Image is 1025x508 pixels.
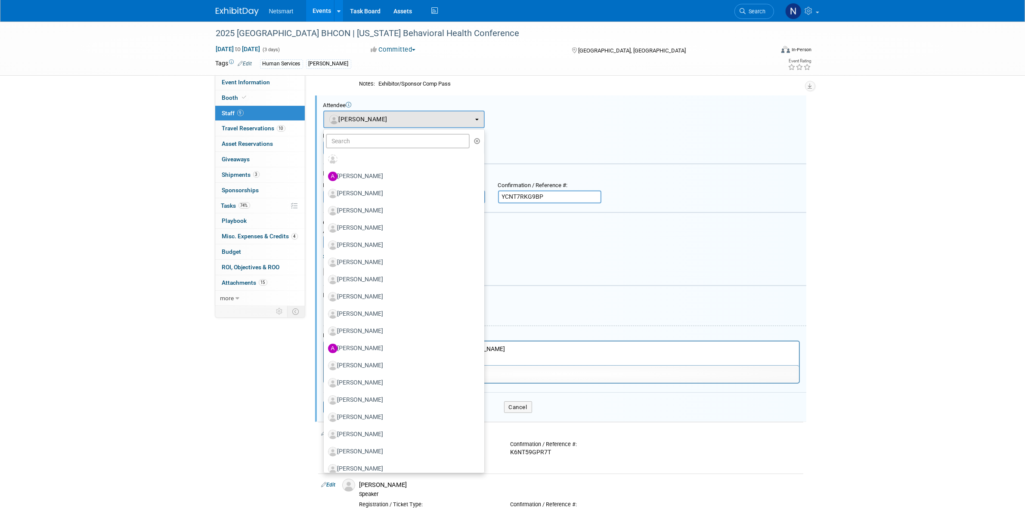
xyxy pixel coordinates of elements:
[328,413,338,422] img: Associate-Profile-5.png
[215,167,305,182] a: Shipments3
[222,217,247,224] span: Playbook
[215,275,305,290] a: Attachments15
[328,223,338,233] img: Associate-Profile-5.png
[323,332,800,339] div: Notes
[788,59,811,63] div: Event Rating
[368,45,419,54] button: Committed
[322,430,336,436] a: Edit
[328,430,338,439] img: Associate-Profile-5.png
[329,116,388,123] span: [PERSON_NAME]
[328,169,476,183] label: [PERSON_NAME]
[511,501,649,508] div: Confirmation / Reference #:
[328,292,338,302] img: Associate-Profile-5.png
[222,264,280,271] span: ROI, Objectives & ROO
[328,221,476,235] label: [PERSON_NAME]
[215,291,305,306] a: more
[222,125,285,132] span: Travel Reservations
[328,342,476,355] label: [PERSON_NAME]
[222,279,267,286] span: Attachments
[359,501,498,508] div: Registration / Ticket Type:
[215,229,305,244] a: Misc. Expenses & Credits4
[578,47,686,54] span: [GEOGRAPHIC_DATA], [GEOGRAPHIC_DATA]
[359,491,800,498] div: Speaker
[342,479,355,492] img: Associate-Profile-5.png
[291,233,298,240] span: 4
[222,171,260,178] span: Shipments
[323,111,485,128] button: [PERSON_NAME]
[328,187,476,200] label: [PERSON_NAME]
[215,152,305,167] a: Giveaways
[222,233,298,240] span: Misc. Expenses & Credits
[781,46,790,53] img: Format-Inperson.png
[328,258,338,267] img: Associate-Profile-5.png
[498,182,601,189] div: Confirmation / Reference #:
[216,59,252,69] td: Tags
[222,94,248,101] span: Booth
[328,361,338,370] img: Associate-Profile-5.png
[259,279,267,286] span: 15
[328,309,338,319] img: Associate-Profile-5.png
[215,198,305,213] a: Tasks74%
[215,260,305,275] a: ROI, Objectives & ROO
[238,61,252,67] a: Edit
[323,219,806,227] div: Cost:
[323,170,806,178] div: Registration / Ticket Info (optional)
[359,481,800,489] div: [PERSON_NAME]
[429,132,540,140] div: Attendance Format
[328,462,476,476] label: [PERSON_NAME]
[328,256,476,269] label: [PERSON_NAME]
[215,183,305,198] a: Sponsorships
[253,171,260,178] span: 3
[785,3,802,19] img: Nina Finn
[273,306,288,317] td: Personalize Event Tab Strip
[323,102,806,109] div: Attendee
[222,248,242,255] span: Budget
[222,187,259,194] span: Sponsorships
[221,202,250,209] span: Tasks
[213,26,761,41] div: 2025 [GEOGRAPHIC_DATA] BHCON | [US_STATE] Behavioral Health Conference
[328,240,338,250] img: Associate-Profile-5.png
[306,59,351,68] div: [PERSON_NAME]
[359,80,375,87] div: Notes:
[215,244,305,259] a: Budget
[215,106,305,121] a: Staff9
[328,445,476,459] label: [PERSON_NAME]
[215,75,305,90] a: Event Information
[511,449,649,456] div: K6NT59GPR7T
[511,441,649,448] div: Confirmation / Reference #:
[328,378,338,388] img: Associate-Profile-5.png
[222,156,250,163] span: Giveaways
[260,59,303,68] div: Human Services
[504,401,532,413] button: Cancel
[215,136,305,151] a: Asset Reservations
[328,410,476,424] label: [PERSON_NAME]
[222,140,273,147] span: Asset Reservations
[287,306,305,317] td: Toggle Event Tabs
[237,110,244,116] span: 9
[215,90,305,105] a: Booth
[328,238,476,252] label: [PERSON_NAME]
[220,295,234,302] span: more
[328,275,338,284] img: Associate-Profile-5.png
[328,206,338,216] img: Associate-Profile-5.png
[328,447,338,456] img: Associate-Profile-5.png
[216,45,261,53] span: [DATE] [DATE]
[222,79,270,86] span: Event Information
[328,376,476,390] label: [PERSON_NAME]
[723,45,812,58] div: Event Format
[328,273,476,286] label: [PERSON_NAME]
[734,4,774,19] a: Search
[379,80,800,88] div: Exhibitor/Sponsor Comp Pass
[269,8,294,15] span: Netsmart
[328,172,338,181] img: A.jpg
[328,344,338,353] img: A.jpg
[328,324,476,338] label: [PERSON_NAME]
[328,393,476,407] label: [PERSON_NAME]
[326,134,470,148] input: Search
[322,482,336,488] a: Edit
[328,290,476,304] label: [PERSON_NAME]
[234,46,242,52] span: to
[324,342,799,365] iframe: Rich Text Area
